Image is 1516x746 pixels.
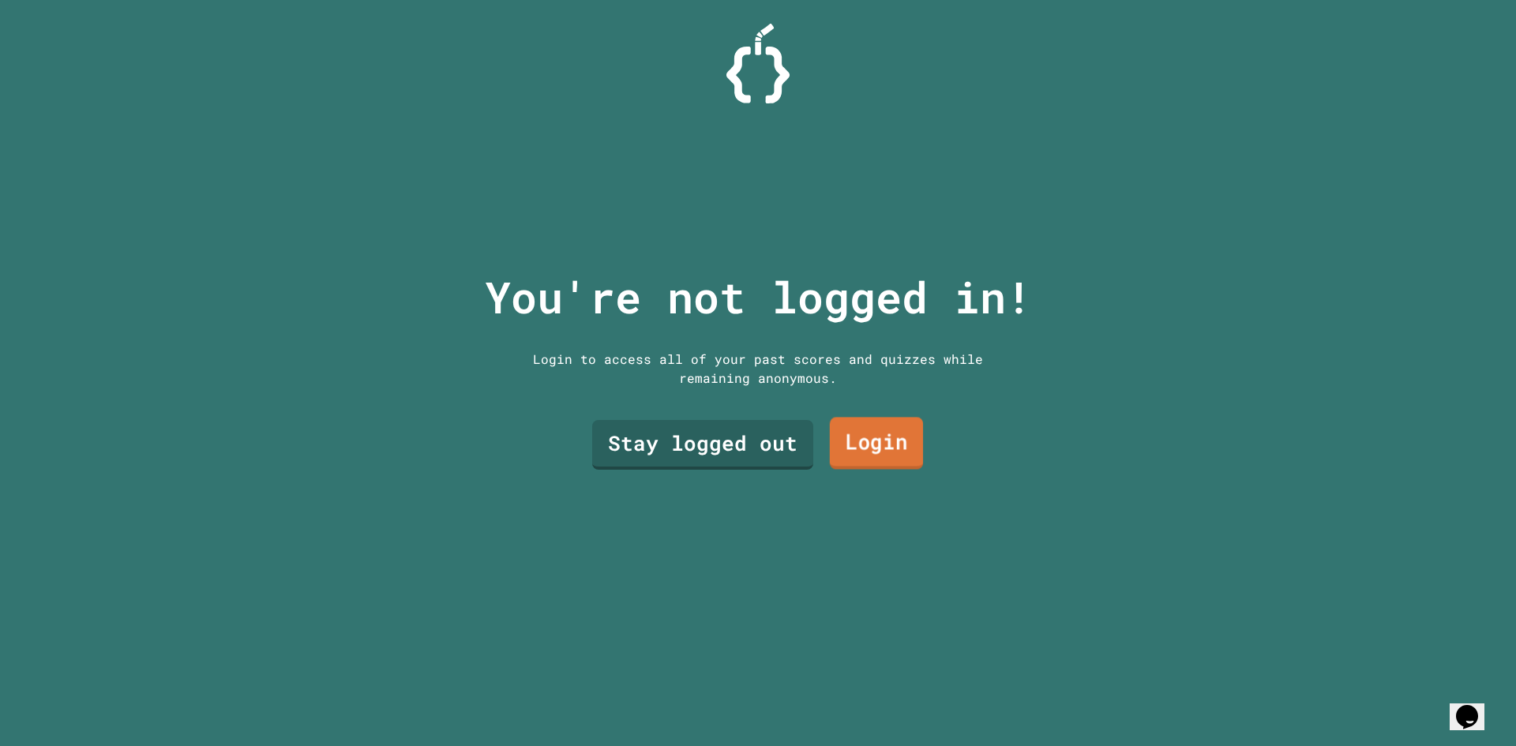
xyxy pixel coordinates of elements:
[485,264,1032,330] p: You're not logged in!
[726,24,790,103] img: Logo.svg
[592,420,813,470] a: Stay logged out
[521,350,995,388] div: Login to access all of your past scores and quizzes while remaining anonymous.
[830,418,923,470] a: Login
[1450,683,1500,730] iframe: chat widget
